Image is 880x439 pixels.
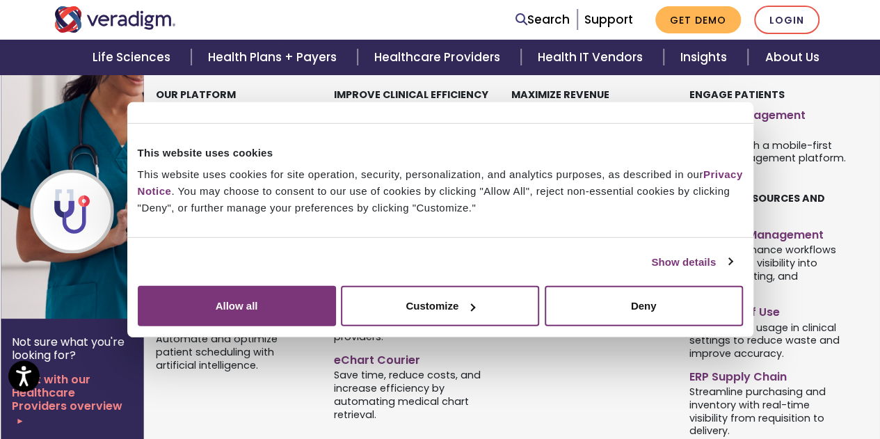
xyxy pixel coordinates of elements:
[1,75,225,319] img: Healthcare Provider
[655,6,741,33] a: Get Demo
[341,286,539,326] button: Customize
[689,191,825,221] strong: Optimize Resources and Spend
[334,88,488,102] strong: Improve Clinical Efficiency
[12,335,133,362] p: Not sure what you're looking for?
[651,253,732,270] a: Show details
[138,168,743,197] a: Privacy Notice
[584,11,633,28] a: Support
[191,40,358,75] a: Health Plans + Payers
[689,243,847,296] span: Automate finance workflows and improve visibility into spend, reporting, and compliance.
[138,286,336,326] button: Allow all
[689,385,847,438] span: Streamline purchasing and inventory with real-time visibility from requisition to delivery.
[754,6,819,34] a: Login
[12,373,133,426] a: Start with our Healthcare Providers overview
[334,317,491,344] span: Registry participation for providers.
[156,332,313,372] span: Automate and optimize patient scheduling with artificial intelligence.
[76,40,191,75] a: Life Sciences
[689,138,847,165] span: Integrate with a mobile-first patient engagement platform.
[521,40,664,75] a: Health IT Vendors
[748,40,835,75] a: About Us
[358,40,520,75] a: Healthcare Providers
[54,6,176,33] img: Veradigm logo
[664,40,748,75] a: Insights
[334,368,491,421] span: Save time, reduce costs, and increase efficiency by automating medical chart retrieval.
[689,103,847,138] a: Patient Engagement Platform
[689,300,847,320] a: ERP Point of Use
[689,320,847,360] span: Track supply usage in clinical settings to reduce waste and improve accuracy.
[138,144,743,161] div: This website uses cookies
[334,348,491,368] a: eChart Courier
[689,88,785,102] strong: Engage Patients
[156,88,236,102] strong: Our Platform
[515,10,570,29] a: Search
[689,223,847,243] a: ERP Fiscal Management
[689,365,847,385] a: ERP Supply Chain
[138,166,743,216] div: This website uses cookies for site operation, security, personalization, and analytics purposes, ...
[545,286,743,326] button: Deny
[511,88,609,102] strong: Maximize Revenue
